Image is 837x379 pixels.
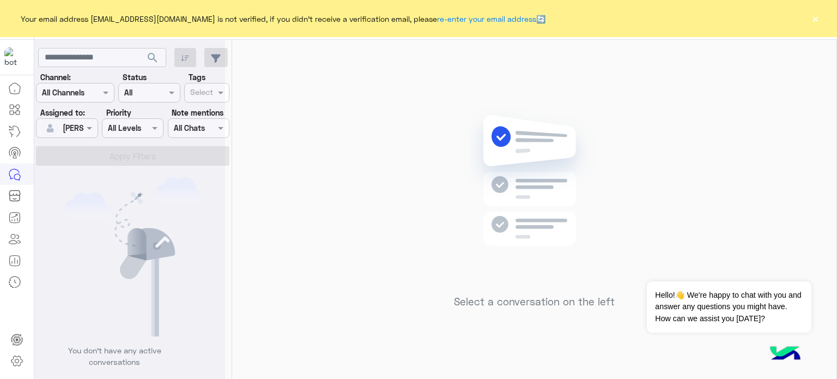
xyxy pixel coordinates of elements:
[120,121,139,140] div: loading...
[454,296,615,308] h5: Select a conversation on the left
[4,47,24,67] img: 919860931428189
[21,13,545,25] span: Your email address [EMAIL_ADDRESS][DOMAIN_NAME] is not verified, if you didn't receive a verifica...
[456,106,613,287] img: no messages
[766,335,804,374] img: hulul-logo.png
[189,86,213,100] div: Select
[810,13,821,24] button: ×
[437,14,536,23] a: re-enter your email address
[647,281,811,333] span: Hello!👋 We're happy to chat with you and answer any questions you might have. How can we assist y...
